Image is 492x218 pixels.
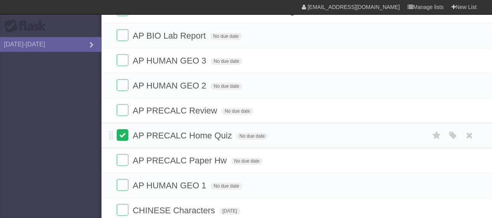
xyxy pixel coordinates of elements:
[117,204,128,216] label: Done
[210,33,242,40] span: No due date
[117,179,128,191] label: Done
[221,108,253,115] span: No due date
[4,19,51,33] div: Flask
[117,29,128,41] label: Done
[133,206,217,215] span: CHINESE Characters
[117,54,128,66] label: Done
[236,133,268,140] span: No due date
[133,106,219,115] span: AP PRECALC Review
[219,207,240,214] span: [DATE]
[133,181,208,190] span: AP HUMAN GEO 1
[210,183,242,190] span: No due date
[210,83,242,90] span: No due date
[133,156,229,165] span: AP PRECALC Paper Hw
[429,129,444,142] label: Star task
[117,79,128,91] label: Done
[210,58,242,65] span: No due date
[133,31,208,41] span: AP BIO Lab Report
[117,104,128,116] label: Done
[133,81,208,90] span: AP HUMAN GEO 2
[133,131,234,140] span: AP PRECALC Home Quiz
[117,129,128,141] label: Done
[133,56,208,66] span: AP HUMAN GEO 3
[231,158,263,165] span: No due date
[117,154,128,166] label: Done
